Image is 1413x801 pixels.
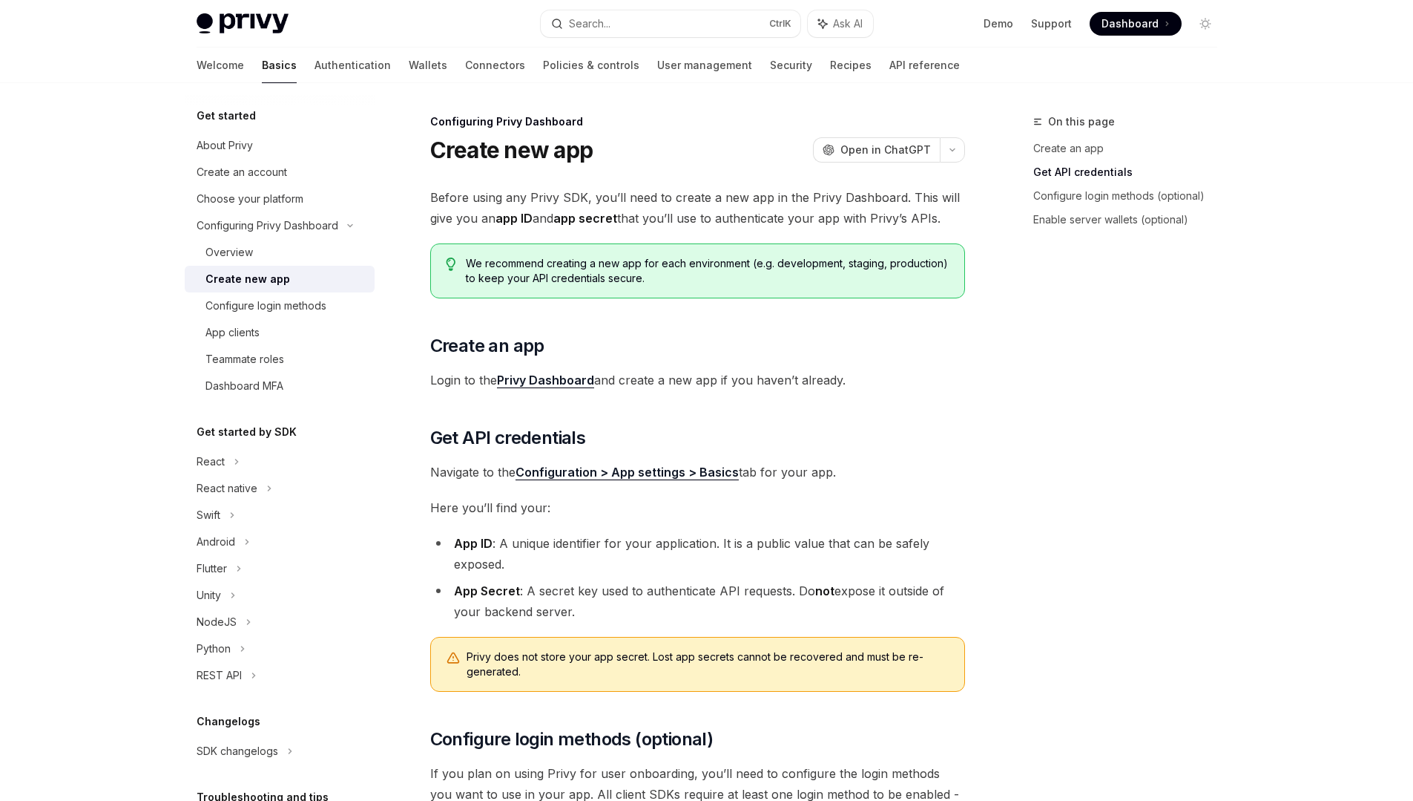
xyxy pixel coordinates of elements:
div: Dashboard MFA [205,377,283,395]
a: Dashboard [1090,12,1182,36]
a: Configure login methods (optional) [1033,184,1229,208]
button: Search...CtrlK [541,10,800,37]
div: About Privy [197,137,253,154]
a: Create an account [185,159,375,186]
div: Overview [205,243,253,261]
span: Login to the and create a new app if you haven’t already. [430,370,965,390]
span: Here you’ll find your: [430,497,965,518]
svg: Warning [446,651,461,666]
a: Dashboard MFA [185,373,375,399]
a: Create new app [185,266,375,292]
div: React native [197,480,257,497]
li: : A unique identifier for your application. It is a public value that can be safely exposed. [430,533,965,575]
a: Recipes [830,48,872,83]
strong: App Secret [454,583,520,598]
div: SDK changelogs [197,742,278,760]
h5: Get started by SDK [197,423,297,441]
div: Python [197,640,231,658]
span: Ctrl K [769,18,791,30]
div: Create an account [197,163,287,181]
div: Swift [197,506,220,524]
img: light logo [197,13,289,34]
svg: Tip [446,258,456,271]
div: Flutter [197,560,227,578]
a: API reference [889,48,960,83]
a: Wallets [409,48,447,83]
span: Create an app [430,334,544,358]
span: We recommend creating a new app for each environment (e.g. development, staging, production) to k... [466,256,949,286]
button: Ask AI [808,10,873,37]
a: Security [770,48,812,83]
span: On this page [1048,113,1115,131]
div: Configuring Privy Dashboard [430,114,965,129]
a: Basics [262,48,297,83]
a: Authentication [314,48,391,83]
div: Teammate roles [205,350,284,368]
span: Get API credentials [430,426,586,450]
a: Get API credentials [1033,160,1229,184]
div: NodeJS [197,613,237,631]
div: Configure login methods [205,297,326,315]
a: Welcome [197,48,244,83]
h5: Changelogs [197,713,260,730]
div: REST API [197,667,242,684]
div: Create new app [205,270,290,288]
a: Overview [185,239,375,266]
span: Privy does not store your app secret. Lost app secrets cannot be recovered and must be re-generated. [467,650,949,679]
a: Choose your platform [185,186,375,212]
span: Open in ChatGPT [840,143,931,157]
div: Choose your platform [197,190,303,208]
h5: Get started [197,107,256,125]
a: Demo [984,16,1013,31]
span: Before using any Privy SDK, you’ll need to create a new app in the Privy Dashboard. This will giv... [430,187,965,229]
div: Configuring Privy Dashboard [197,217,338,235]
span: Navigate to the tab for your app. [430,462,965,483]
div: Search... [569,15,610,33]
a: Connectors [465,48,525,83]
strong: not [815,583,834,598]
strong: App ID [454,536,493,551]
a: Configure login methods [185,292,375,319]
div: Unity [197,586,221,604]
a: About Privy [185,132,375,159]
h1: Create new app [430,137,593,163]
span: Dashboard [1101,16,1159,31]
a: Support [1031,16,1072,31]
div: App clients [205,324,260,341]
a: Enable server wallets (optional) [1033,208,1229,232]
span: Ask AI [833,16,863,31]
a: Privy Dashboard [497,373,594,388]
span: Configure login methods (optional) [430,728,714,751]
a: Configuration > App settings > Basics [516,465,739,480]
a: User management [657,48,752,83]
a: Teammate roles [185,346,375,373]
strong: app secret [553,211,617,226]
a: Create an app [1033,137,1229,160]
a: App clients [185,319,375,346]
a: Policies & controls [543,48,639,83]
div: Android [197,533,235,551]
button: Toggle dark mode [1193,12,1217,36]
button: Open in ChatGPT [813,137,940,163]
strong: app ID [495,211,533,226]
div: React [197,453,225,471]
li: : A secret key used to authenticate API requests. Do expose it outside of your backend server. [430,581,965,622]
